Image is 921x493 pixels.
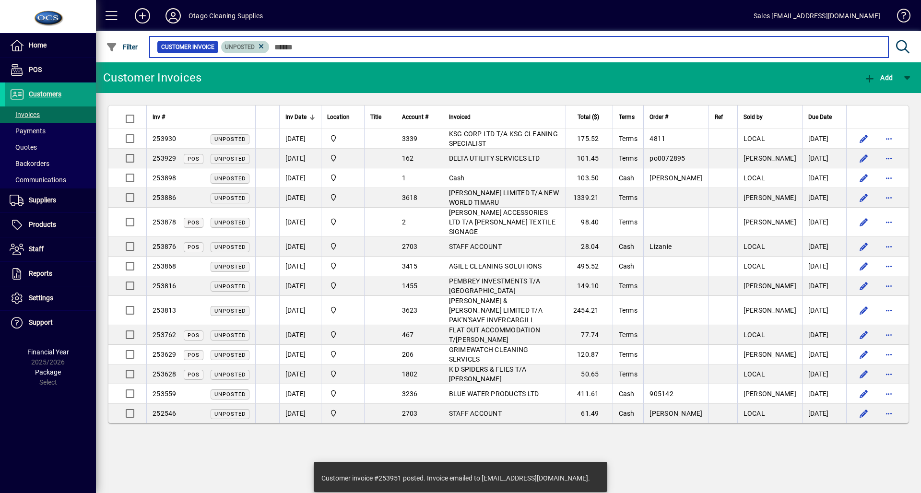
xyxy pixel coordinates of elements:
[578,112,599,122] span: Total ($)
[279,168,321,188] td: [DATE]
[802,129,846,149] td: [DATE]
[619,243,635,250] span: Cash
[566,237,613,257] td: 28.04
[29,318,53,326] span: Support
[402,370,418,378] span: 1802
[566,208,613,237] td: 98.40
[5,172,96,188] a: Communications
[158,7,189,24] button: Profile
[808,112,832,122] span: Due Date
[402,390,418,398] span: 3236
[285,112,315,122] div: Inv Date
[744,112,763,122] span: Sold by
[856,278,872,293] button: Edit
[856,214,872,230] button: Edit
[279,325,321,345] td: [DATE]
[29,294,53,302] span: Settings
[153,306,177,314] span: 253813
[29,41,47,49] span: Home
[744,370,765,378] span: LOCAL
[188,352,200,358] span: POS
[29,196,56,204] span: Suppliers
[5,34,96,58] a: Home
[566,168,613,188] td: 103.50
[449,326,541,343] span: FLAT OUT ACCOMMODATION T/[PERSON_NAME]
[619,135,638,142] span: Terms
[10,111,40,118] span: Invoices
[279,237,321,257] td: [DATE]
[649,135,665,142] span: 4811
[449,112,560,122] div: Invoiced
[715,112,723,122] span: Ref
[881,278,897,293] button: More options
[566,129,613,149] td: 175.52
[402,112,437,122] div: Account #
[890,2,909,33] a: Knowledge Base
[566,345,613,364] td: 120.87
[29,245,44,253] span: Staff
[881,386,897,401] button: More options
[161,42,214,52] span: Customer Invoice
[29,270,52,277] span: Reports
[449,390,539,398] span: BLUE WATER PRODUCTS LTD
[153,243,177,250] span: 253876
[327,305,358,316] span: Head Office
[27,348,69,356] span: Financial Year
[188,156,200,162] span: POS
[649,410,702,417] span: [PERSON_NAME]
[649,112,668,122] span: Order #
[10,143,37,151] span: Quotes
[327,173,358,183] span: Head Office
[279,129,321,149] td: [DATE]
[566,276,613,296] td: 149.10
[715,112,732,122] div: Ref
[619,112,635,122] span: Terms
[744,331,765,339] span: LOCAL
[856,347,872,362] button: Edit
[856,131,872,146] button: Edit
[802,325,846,345] td: [DATE]
[188,244,200,250] span: POS
[754,8,880,23] div: Sales [EMAIL_ADDRESS][DOMAIN_NAME]
[802,345,846,364] td: [DATE]
[881,327,897,342] button: More options
[802,208,846,237] td: [DATE]
[321,473,590,483] div: Customer invoice #253951 posted. Invoice emailed to [EMAIL_ADDRESS][DOMAIN_NAME].
[29,221,56,228] span: Products
[856,327,872,342] button: Edit
[744,262,765,270] span: LOCAL
[802,188,846,208] td: [DATE]
[744,351,796,358] span: [PERSON_NAME]
[402,154,414,162] span: 162
[153,194,177,201] span: 253886
[744,282,796,290] span: [PERSON_NAME]
[327,388,358,399] span: Head Office
[188,220,200,226] span: POS
[103,70,201,85] div: Customer Invoices
[619,154,638,162] span: Terms
[802,296,846,325] td: [DATE]
[327,217,358,227] span: Head Office
[619,370,638,378] span: Terms
[449,189,559,206] span: [PERSON_NAME] LIMITED T/A NEW WORLD TIMARU
[856,190,872,205] button: Edit
[214,283,246,290] span: Unposted
[449,174,465,182] span: Cash
[327,192,358,203] span: Head Office
[153,154,177,162] span: 253929
[744,218,796,226] span: [PERSON_NAME]
[327,349,358,360] span: Head Office
[649,174,702,182] span: [PERSON_NAME]
[214,332,246,339] span: Unposted
[153,112,249,122] div: Inv #
[566,364,613,384] td: 50.65
[370,112,390,122] div: Title
[189,8,263,23] div: Otago Cleaning Supplies
[449,130,558,147] span: KSG CORP LTD T/A KSG CLEANING SPECIALIST
[214,391,246,398] span: Unposted
[881,366,897,382] button: More options
[327,133,358,144] span: Head Office
[744,306,796,314] span: [PERSON_NAME]
[566,188,613,208] td: 1339.21
[649,390,673,398] span: 905142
